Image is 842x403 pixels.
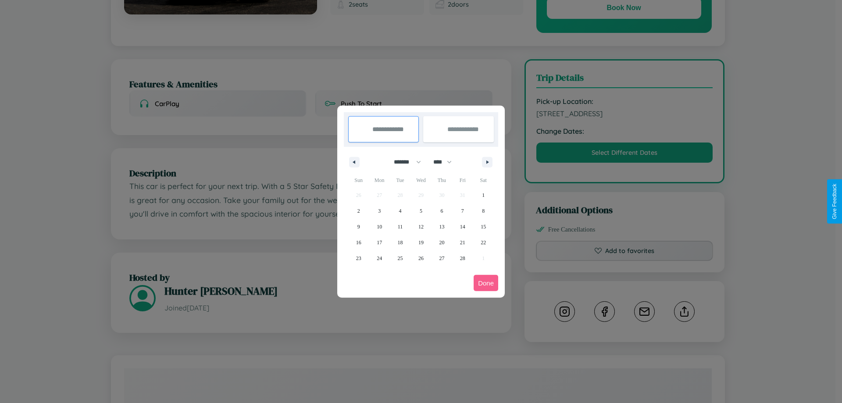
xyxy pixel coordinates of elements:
button: 8 [473,203,494,219]
span: 3 [378,203,381,219]
span: 19 [418,235,424,250]
button: 14 [452,219,473,235]
span: 12 [418,219,424,235]
span: 22 [481,235,486,250]
span: 26 [418,250,424,266]
button: 11 [390,219,410,235]
span: 11 [398,219,403,235]
span: Sun [348,173,369,187]
span: Sat [473,173,494,187]
button: 2 [348,203,369,219]
button: 5 [410,203,431,219]
span: 8 [482,203,485,219]
span: 16 [356,235,361,250]
button: 18 [390,235,410,250]
span: Thu [432,173,452,187]
span: Wed [410,173,431,187]
span: 13 [439,219,444,235]
button: 21 [452,235,473,250]
button: 10 [369,219,389,235]
span: 1 [482,187,485,203]
button: 24 [369,250,389,266]
span: 25 [398,250,403,266]
button: 9 [348,219,369,235]
span: 6 [440,203,443,219]
span: 14 [460,219,465,235]
span: 24 [377,250,382,266]
span: 15 [481,219,486,235]
button: 13 [432,219,452,235]
span: Tue [390,173,410,187]
button: 7 [452,203,473,219]
button: 16 [348,235,369,250]
span: 21 [460,235,465,250]
span: 2 [357,203,360,219]
span: 18 [398,235,403,250]
span: 10 [377,219,382,235]
button: 15 [473,219,494,235]
button: 20 [432,235,452,250]
button: 3 [369,203,389,219]
button: 12 [410,219,431,235]
span: 7 [461,203,464,219]
span: 27 [439,250,444,266]
button: Done [474,275,498,291]
span: 9 [357,219,360,235]
span: 5 [420,203,422,219]
button: 6 [432,203,452,219]
button: 23 [348,250,369,266]
span: 4 [399,203,402,219]
button: 28 [452,250,473,266]
span: 28 [460,250,465,266]
button: 26 [410,250,431,266]
button: 25 [390,250,410,266]
span: 17 [377,235,382,250]
button: 22 [473,235,494,250]
button: 19 [410,235,431,250]
button: 27 [432,250,452,266]
span: 20 [439,235,444,250]
span: Mon [369,173,389,187]
button: 17 [369,235,389,250]
button: 1 [473,187,494,203]
span: Fri [452,173,473,187]
button: 4 [390,203,410,219]
div: Give Feedback [831,184,838,219]
span: 23 [356,250,361,266]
